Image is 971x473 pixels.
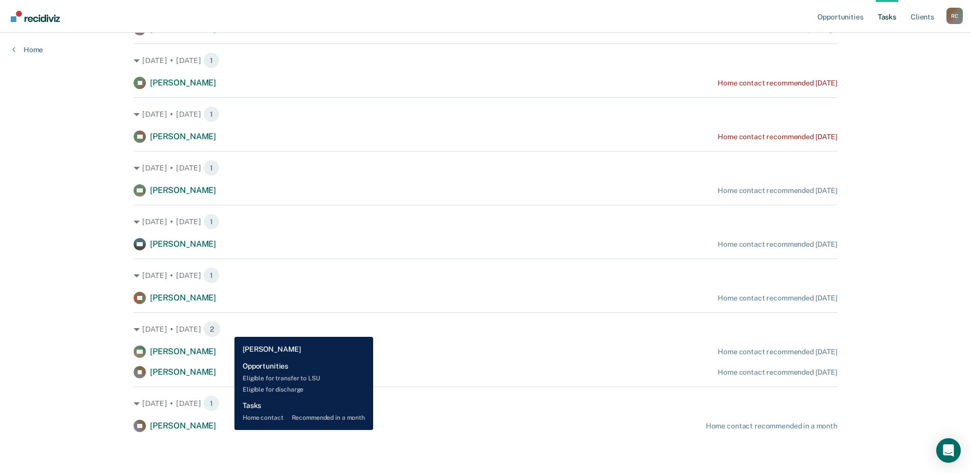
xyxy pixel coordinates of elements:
[718,186,837,195] div: Home contact recommended [DATE]
[718,79,837,88] div: Home contact recommended [DATE]
[718,240,837,249] div: Home contact recommended [DATE]
[134,160,837,176] div: [DATE] • [DATE] 1
[12,45,43,54] a: Home
[946,8,963,24] button: Profile dropdown button
[150,185,216,195] span: [PERSON_NAME]
[134,213,837,230] div: [DATE] • [DATE] 1
[150,367,216,377] span: [PERSON_NAME]
[203,52,220,69] span: 1
[134,52,837,69] div: [DATE] • [DATE] 1
[203,267,220,284] span: 1
[203,160,220,176] span: 1
[718,133,837,141] div: Home contact recommended [DATE]
[134,321,837,337] div: [DATE] • [DATE] 2
[718,294,837,303] div: Home contact recommended [DATE]
[11,11,60,22] img: Recidiviz
[936,438,961,463] div: Open Intercom Messenger
[134,395,837,412] div: [DATE] • [DATE] 1
[203,321,221,337] span: 2
[718,348,837,356] div: Home contact recommended [DATE]
[150,24,216,34] span: [PERSON_NAME]
[718,368,837,377] div: Home contact recommended [DATE]
[134,267,837,284] div: [DATE] • [DATE] 1
[150,78,216,88] span: [PERSON_NAME]
[134,106,837,122] div: [DATE] • [DATE] 1
[203,395,220,412] span: 1
[203,106,220,122] span: 1
[706,422,837,431] div: Home contact recommended in a month
[946,8,963,24] div: R C
[150,421,216,431] span: [PERSON_NAME]
[150,239,216,249] span: [PERSON_NAME]
[203,213,220,230] span: 1
[150,293,216,303] span: [PERSON_NAME]
[150,347,216,356] span: [PERSON_NAME]
[150,132,216,141] span: [PERSON_NAME]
